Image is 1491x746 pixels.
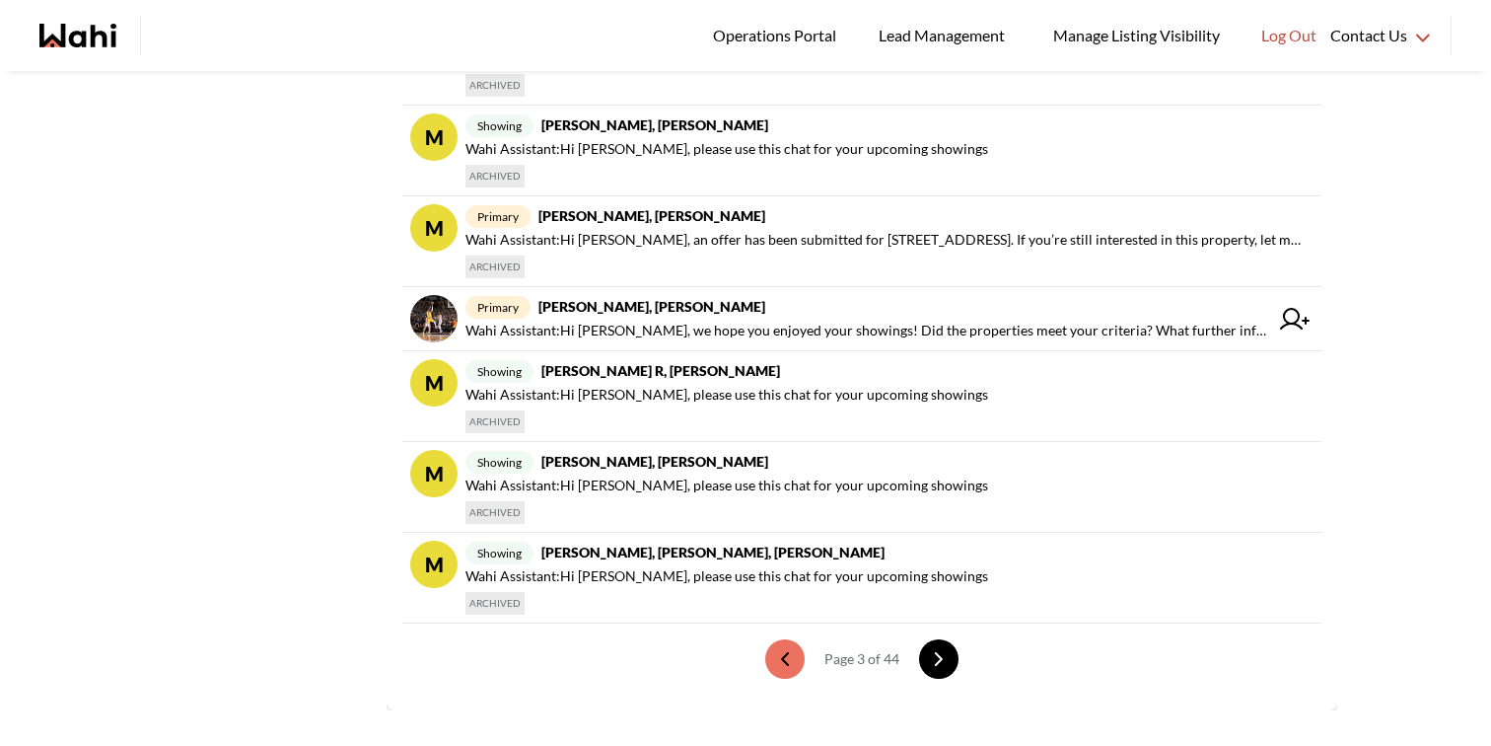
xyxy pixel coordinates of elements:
[402,351,1321,442] a: Mshowing[PERSON_NAME] R, [PERSON_NAME]Wahi Assistant:Hi [PERSON_NAME], please use this chat for y...
[541,116,768,133] strong: [PERSON_NAME], [PERSON_NAME]
[402,196,1321,287] a: Mprimary[PERSON_NAME], [PERSON_NAME]Wahi Assistant:Hi [PERSON_NAME], an offer has been submitted ...
[541,362,780,379] strong: [PERSON_NAME] R, [PERSON_NAME]
[713,23,843,48] span: Operations Portal
[465,564,988,588] span: Wahi Assistant : Hi [PERSON_NAME], please use this chat for your upcoming showings
[465,74,525,97] span: ARCHIVED
[465,319,1268,342] span: Wahi Assistant : Hi [PERSON_NAME], we hope you enjoyed your showings! Did the properties meet you...
[465,137,988,161] span: Wahi Assistant : Hi [PERSON_NAME], please use this chat for your upcoming showings
[410,204,458,252] div: M
[410,541,458,588] div: M
[402,533,1321,624] a: Mshowing[PERSON_NAME], [PERSON_NAME], [PERSON_NAME]Wahi Assistant:Hi [PERSON_NAME], please use th...
[765,639,805,679] button: previous page
[465,228,1306,252] span: Wahi Assistant : Hi [PERSON_NAME], an offer has been submitted for [STREET_ADDRESS]. If you’re st...
[402,106,1321,196] a: Mshowing[PERSON_NAME], [PERSON_NAME]Wahi Assistant:Hi [PERSON_NAME], please use this chat for you...
[465,256,525,278] span: ARCHIVED
[465,592,525,615] span: ARCHIVED
[541,453,768,470] strong: [PERSON_NAME], [PERSON_NAME]
[538,207,765,224] strong: [PERSON_NAME], [PERSON_NAME]
[465,360,533,383] span: showing
[465,501,525,524] span: ARCHIVED
[410,113,458,161] div: M
[1047,23,1226,48] span: Manage Listing Visibility
[541,544,885,560] strong: [PERSON_NAME], [PERSON_NAME], [PERSON_NAME]
[879,23,1012,48] span: Lead Management
[538,298,765,315] strong: [PERSON_NAME], [PERSON_NAME]
[465,205,531,228] span: primary
[465,474,988,497] span: Wahi Assistant : Hi [PERSON_NAME], please use this chat for your upcoming showings
[465,410,525,433] span: ARCHIVED
[465,451,533,474] span: showing
[402,624,1321,695] nav: conversations pagination
[410,450,458,497] div: M
[410,359,458,407] div: M
[465,542,533,564] span: showing
[465,383,988,407] span: Wahi Assistant : Hi [PERSON_NAME], please use this chat for your upcoming showings
[402,442,1321,533] a: Mshowing[PERSON_NAME], [PERSON_NAME]Wahi Assistant:Hi [PERSON_NAME], please use this chat for you...
[465,296,531,319] span: primary
[465,114,533,137] span: showing
[39,24,116,47] a: Wahi homepage
[1261,23,1316,48] span: Log Out
[919,639,958,679] button: next page
[402,287,1321,351] a: primary[PERSON_NAME], [PERSON_NAME]Wahi Assistant:Hi [PERSON_NAME], we hope you enjoyed your show...
[410,295,458,342] img: chat avatar
[465,165,525,187] span: ARCHIVED
[816,639,907,679] div: Page 3 of 44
